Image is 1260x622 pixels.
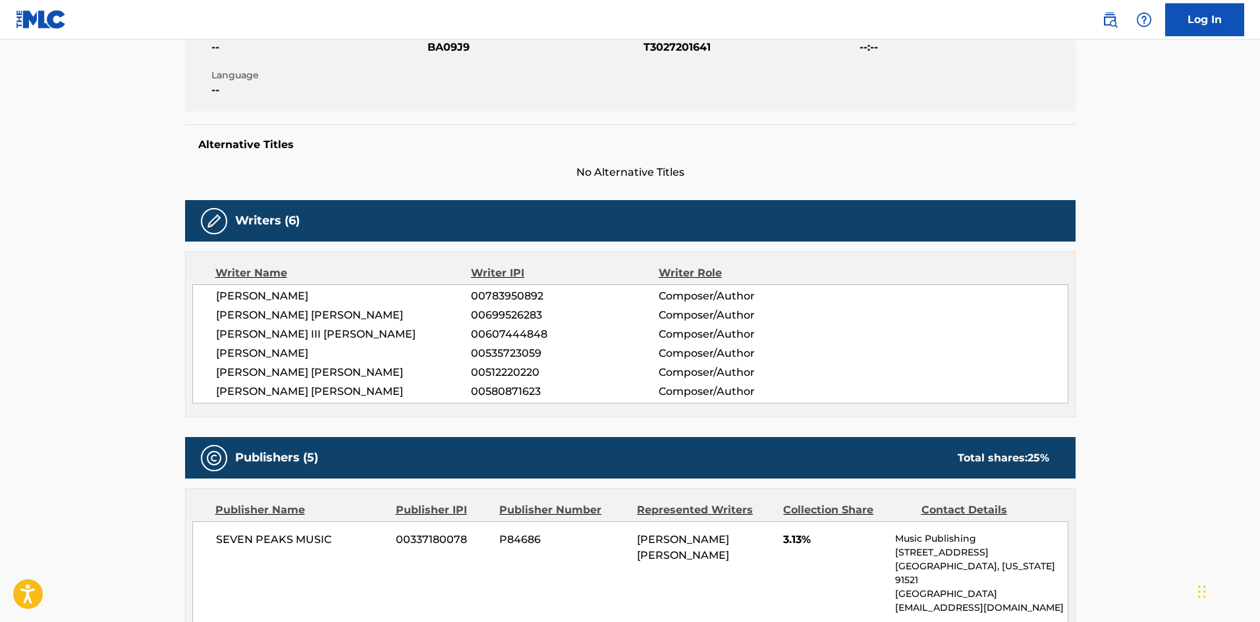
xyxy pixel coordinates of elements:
[216,288,472,304] span: [PERSON_NAME]
[396,502,489,518] div: Publisher IPI
[396,532,489,548] span: 00337180078
[1194,559,1260,622] iframe: Chat Widget
[235,450,318,465] h5: Publishers (5)
[216,384,472,400] span: [PERSON_NAME] [PERSON_NAME]
[471,265,659,281] div: Writer IPI
[895,559,1067,587] p: [GEOGRAPHIC_DATA], [US_STATE] 91521
[16,10,67,29] img: MLC Logo
[895,601,1067,615] p: [EMAIL_ADDRESS][DOMAIN_NAME]
[1136,12,1152,28] img: help
[958,450,1049,466] div: Total shares:
[659,384,829,400] span: Composer/Author
[211,39,424,55] span: --
[216,346,472,361] span: [PERSON_NAME]
[659,365,829,380] span: Composer/Author
[1165,3,1244,36] a: Log In
[783,532,885,548] span: 3.13%
[206,213,222,229] img: Writers
[659,307,829,323] span: Composer/Author
[471,326,658,342] span: 00607444848
[499,502,627,518] div: Publisher Number
[659,265,829,281] div: Writer Role
[198,138,1062,151] h5: Alternative Titles
[637,502,773,518] div: Represented Writers
[921,502,1049,518] div: Contact Details
[783,502,911,518] div: Collection Share
[185,165,1076,180] span: No Alternative Titles
[1131,7,1157,33] div: Help
[1102,12,1118,28] img: search
[659,288,829,304] span: Composer/Author
[216,326,472,342] span: [PERSON_NAME] III [PERSON_NAME]
[895,587,1067,601] p: [GEOGRAPHIC_DATA]
[499,532,627,548] span: P84686
[471,288,658,304] span: 00783950892
[471,384,658,400] span: 00580871623
[427,39,640,55] span: BA09J9
[471,365,658,380] span: 00512220220
[895,546,1067,559] p: [STREET_ADDRESS]
[235,213,300,228] h5: Writers (6)
[659,346,829,361] span: Composer/Author
[206,450,222,466] img: Publishers
[1027,452,1049,464] span: 25 %
[215,265,472,281] div: Writer Name
[216,365,472,380] span: [PERSON_NAME] [PERSON_NAME]
[216,532,387,548] span: SEVEN PEAKS MUSIC
[644,39,856,55] span: T3027201641
[211,68,424,82] span: Language
[1097,7,1123,33] a: Public Search
[895,532,1067,546] p: Music Publishing
[659,326,829,342] span: Composer/Author
[637,533,729,561] span: [PERSON_NAME] [PERSON_NAME]
[215,502,386,518] div: Publisher Name
[211,82,424,98] span: --
[471,307,658,323] span: 00699526283
[860,39,1072,55] span: --:--
[1198,572,1206,611] div: Drag
[471,346,658,361] span: 00535723059
[216,307,472,323] span: [PERSON_NAME] [PERSON_NAME]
